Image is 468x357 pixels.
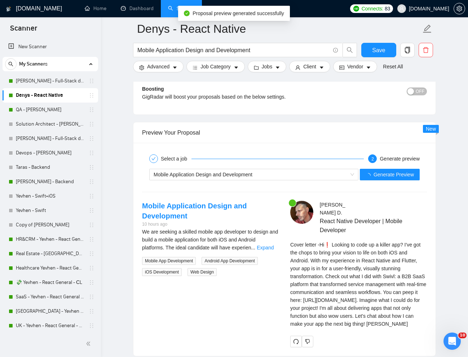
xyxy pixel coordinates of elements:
span: holder [89,179,94,185]
div: Preview Your Proposal [142,122,427,143]
span: holder [89,251,94,257]
span: 83 [385,5,390,13]
a: Devops - [PERSON_NAME] [16,146,84,160]
a: Real Estate - [GEOGRAPHIC_DATA] - React General - СL [16,247,84,261]
span: Jobs [262,63,273,71]
span: check-circle [184,10,190,16]
li: New Scanner [3,40,98,54]
span: Advanced [147,63,169,71]
span: Mobile Application Design and Development [154,172,252,177]
span: Save [372,46,385,55]
span: holder [89,107,94,113]
a: Expand [257,245,274,250]
span: caret-down [319,65,324,70]
button: copy [400,43,415,57]
span: 10 [458,333,467,338]
span: bars [193,65,198,70]
span: Connects: [362,5,383,13]
span: [PERSON_NAME] D . [320,202,345,216]
a: Copy of [PERSON_NAME] [16,218,84,232]
span: holder [89,78,94,84]
span: edit [423,24,432,33]
input: Scanner name... [137,20,421,38]
div: We are seeking a skilled mobile app developer to design and build a mobile application for both i... [142,228,279,252]
div: 10 hours ago [142,221,279,228]
span: idcard [339,65,344,70]
span: 2 [371,157,374,162]
button: settingAdvancedcaret-down [133,61,184,72]
span: holder [89,308,94,314]
a: searchScanner [168,5,195,12]
span: Job Category [200,63,230,71]
button: setting [454,3,465,14]
span: My Scanners [19,57,48,71]
span: holder [89,92,94,98]
span: New [426,126,436,132]
a: [GEOGRAPHIC_DATA] - Yevhen - React General - СL [16,304,84,318]
input: Search Freelance Jobs... [137,46,330,55]
span: redo [291,339,301,344]
span: holder [89,136,94,141]
span: loading [366,173,374,178]
a: Reset All [383,63,403,71]
span: We are seeking a skilled mobile app developer to design and build a mobile application for both i... [142,229,278,250]
a: Denys - React Native [16,88,84,103]
span: holder [89,323,94,329]
div: Remember that the client will see only the first two lines of your cover letter. [290,241,427,328]
button: Generate Preview [360,169,420,180]
div: GigRadar will boost your proposals based on the below settings. [142,93,356,101]
img: upwork-logo.png [353,6,359,12]
span: copy [401,47,414,53]
span: user [399,6,404,11]
span: double-left [86,340,93,347]
span: user [295,65,300,70]
button: search [5,58,17,70]
span: delete [419,47,433,53]
span: holder [89,280,94,285]
a: Solution Architect - [PERSON_NAME] [16,117,84,131]
span: search [5,62,16,67]
span: holder [89,265,94,271]
a: [PERSON_NAME] - Backend [16,175,84,189]
img: c1SXgQZWPLtCft5A2f_mrL0K_c_jCDZxN39adx4pUS87Emn3cECm7haNZBs4xyOGl6 [290,201,313,224]
button: search [343,43,357,57]
a: homeHome [85,5,106,12]
span: OFF [416,87,424,95]
a: QA - [PERSON_NAME] [16,103,84,117]
a: Yevhen - Swift [16,203,84,218]
span: React Native Developer | Mobile Developer [320,217,406,235]
span: Generate Preview [374,171,414,178]
a: Yevhen - Swift+iOS [16,189,84,203]
b: Boosting [142,86,164,92]
a: HR&CRM - Yevhen - React General - СL [16,232,84,247]
span: Android App Development [202,257,257,265]
span: holder [89,294,94,300]
span: folder [254,65,259,70]
a: Taras - Backend [16,160,84,175]
span: Web Design [187,268,217,276]
span: caret-down [275,65,280,70]
button: folderJobscaret-down [248,61,287,72]
a: [PERSON_NAME] - Full-Stack dev [16,74,84,88]
a: UK - Yevhen - React General - СL [16,318,84,333]
span: holder [89,121,94,127]
a: Mobile Application Design and Development [142,202,247,220]
button: barsJob Categorycaret-down [186,61,244,72]
span: Scanner [4,23,43,38]
span: Vendor [347,63,363,71]
span: holder [89,222,94,228]
span: setting [139,65,144,70]
a: New Scanner [8,40,92,54]
span: holder [89,208,94,213]
span: Client [303,63,316,71]
a: setting [454,6,465,12]
div: Select a job [161,154,191,163]
iframe: Intercom live chat [443,333,461,350]
button: dislike [302,336,313,347]
span: check [151,157,156,161]
a: 💸 Yevhen - React General - СL [16,275,84,290]
span: dislike [305,339,310,344]
a: dashboardDashboard [121,5,154,12]
span: caret-down [172,65,177,70]
button: idcardVendorcaret-down [333,61,377,72]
